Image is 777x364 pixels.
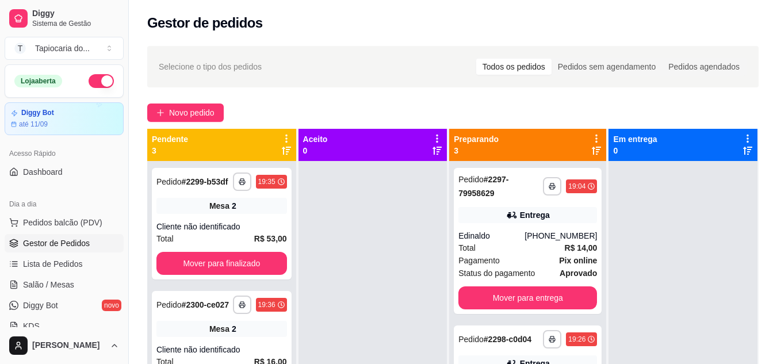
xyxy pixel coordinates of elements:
[156,109,164,117] span: plus
[32,340,105,351] span: [PERSON_NAME]
[458,175,508,198] strong: # 2297-79958629
[89,74,114,88] button: Alterar Status
[613,145,657,156] p: 0
[5,213,124,232] button: Pedidos balcão (PDV)
[560,269,597,278] strong: aprovado
[14,75,62,87] div: Loja aberta
[458,335,484,344] span: Pedido
[458,175,484,184] span: Pedido
[303,133,328,145] p: Aceito
[156,232,174,245] span: Total
[5,163,124,181] a: Dashboard
[23,166,63,178] span: Dashboard
[5,317,124,335] a: KDS
[209,200,229,212] span: Mesa
[662,59,746,75] div: Pedidos agendados
[484,335,531,344] strong: # 2298-c0d04
[32,9,119,19] span: Diggy
[5,5,124,32] a: DiggySistema de Gestão
[5,144,124,163] div: Acesso Rápido
[458,242,476,254] span: Total
[254,234,287,243] strong: R$ 53,00
[568,335,585,344] div: 19:26
[258,300,275,309] div: 19:36
[613,133,657,145] p: Em entrega
[152,133,188,145] p: Pendente
[5,102,124,135] a: Diggy Botaté 11/09
[565,243,598,252] strong: R$ 14,00
[32,19,119,28] span: Sistema de Gestão
[5,296,124,315] a: Diggy Botnovo
[156,177,182,186] span: Pedido
[5,234,124,252] a: Gestor de Pedidos
[35,43,90,54] div: Tapiocaria do ...
[458,286,597,309] button: Mover para entrega
[5,275,124,294] a: Salão / Mesas
[5,195,124,213] div: Dia a dia
[458,230,525,242] div: Edinaldo
[303,145,328,156] p: 0
[458,267,535,279] span: Status do pagamento
[23,258,83,270] span: Lista de Pedidos
[454,133,499,145] p: Preparando
[23,300,58,311] span: Diggy Bot
[19,120,48,129] article: até 11/09
[5,37,124,60] button: Select a team
[458,254,500,267] span: Pagamento
[23,320,40,332] span: KDS
[159,60,262,73] span: Selecione o tipo dos pedidos
[14,43,26,54] span: T
[23,217,102,228] span: Pedidos balcão (PDV)
[232,323,236,335] div: 2
[156,221,287,232] div: Cliente não identificado
[5,332,124,359] button: [PERSON_NAME]
[21,109,54,117] article: Diggy Bot
[454,145,499,156] p: 3
[232,200,236,212] div: 2
[23,237,90,249] span: Gestor de Pedidos
[5,255,124,273] a: Lista de Pedidos
[209,323,229,335] span: Mesa
[182,300,229,309] strong: # 2300-ce027
[258,177,275,186] div: 19:35
[568,182,585,191] div: 19:04
[559,256,597,265] strong: Pix online
[152,145,188,156] p: 3
[525,230,597,242] div: [PHONE_NUMBER]
[156,300,182,309] span: Pedido
[169,106,215,119] span: Novo pedido
[147,104,224,122] button: Novo pedido
[156,252,287,275] button: Mover para finalizado
[156,344,287,355] div: Cliente não identificado
[147,14,263,32] h2: Gestor de pedidos
[520,209,550,221] div: Entrega
[182,177,228,186] strong: # 2299-b53df
[552,59,662,75] div: Pedidos sem agendamento
[476,59,552,75] div: Todos os pedidos
[23,279,74,290] span: Salão / Mesas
